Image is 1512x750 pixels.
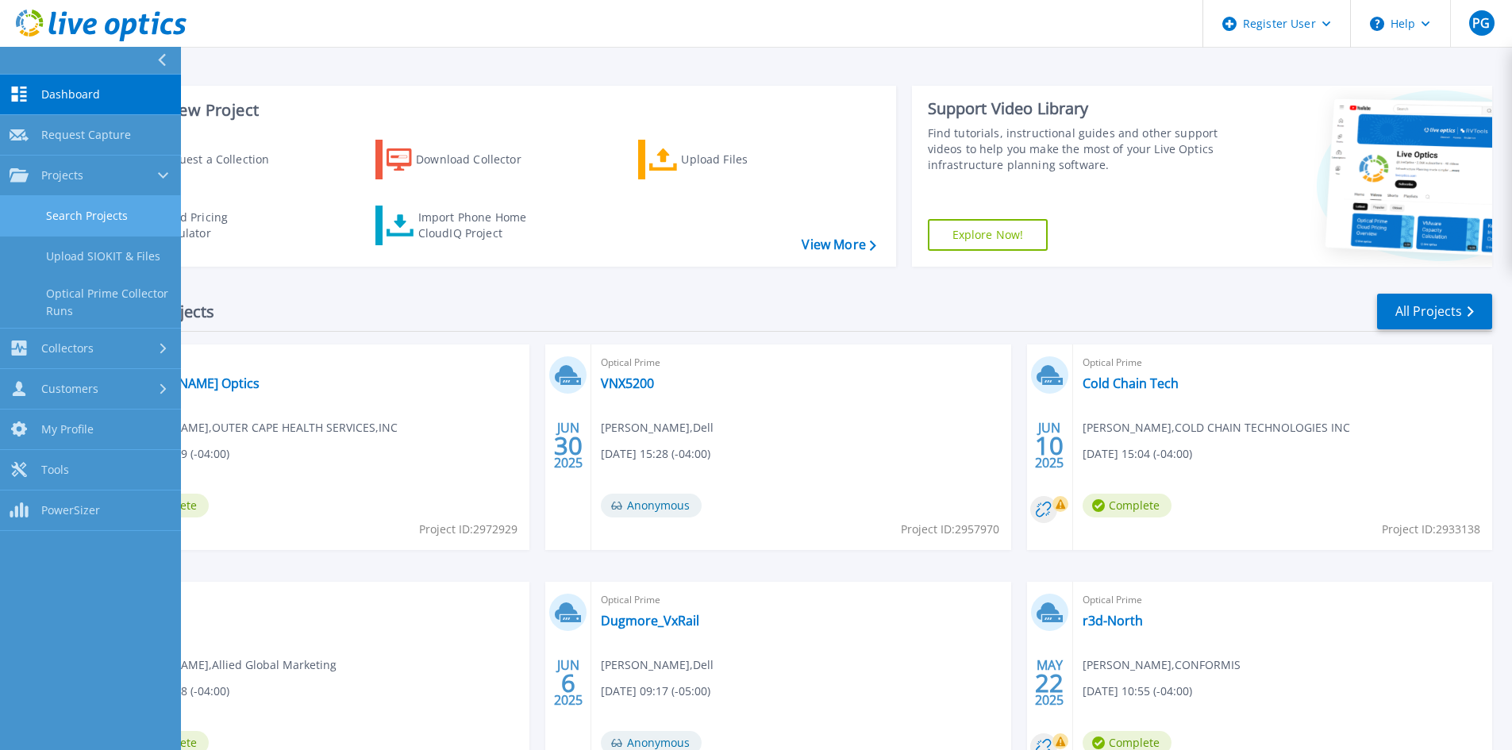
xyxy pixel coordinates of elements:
span: Complete [1083,494,1172,517]
span: Customers [41,382,98,396]
a: Cloud Pricing Calculator [113,206,290,245]
span: [DATE] 15:28 (-04:00) [601,445,710,463]
span: My Profile [41,422,94,437]
div: MAY 2025 [1034,654,1064,712]
span: [PERSON_NAME] , COLD CHAIN TECHNOLOGIES INC [1083,419,1350,437]
a: View More [802,237,875,252]
div: Request a Collection [158,144,285,175]
span: Project ID: 2972929 [419,521,517,538]
a: Download Collector [375,140,552,179]
span: Request Capture [41,128,131,142]
span: Optical Prime [601,354,1001,371]
span: [DATE] 09:17 (-05:00) [601,683,710,700]
div: JUN 2025 [553,417,583,475]
div: Import Phone Home CloudIQ Project [418,210,542,241]
div: Cloud Pricing Calculator [156,210,283,241]
span: PG [1472,17,1490,29]
a: Dugmore_VxRail [601,613,699,629]
span: 6 [561,676,575,690]
span: Optical Prime [1083,354,1483,371]
div: JUN 2025 [553,654,583,712]
span: Projects [41,168,83,183]
div: Support Video Library [928,98,1224,119]
a: Explore Now! [928,219,1048,251]
a: r3d-North [1083,613,1143,629]
span: Dashboard [41,87,100,102]
span: [PERSON_NAME] , Allied Global Marketing [120,656,337,674]
a: VNX5200 [601,375,654,391]
span: Project ID: 2957970 [901,521,999,538]
span: Optical Prime [120,591,520,609]
h3: Start a New Project [113,102,875,119]
span: [PERSON_NAME] , Dell [601,656,714,674]
span: [PERSON_NAME] , Dell [601,419,714,437]
span: Collectors [41,341,94,356]
div: Download Collector [416,144,543,175]
span: 10 [1035,439,1064,452]
span: Anonymous [601,494,702,517]
div: Find tutorials, instructional guides and other support videos to help you make the most of your L... [928,125,1224,173]
span: Optical Prime [120,354,520,371]
a: Cold Chain Tech [1083,375,1179,391]
a: [PERSON_NAME] Optics [120,375,260,391]
span: 30 [554,439,583,452]
a: Request a Collection [113,140,290,179]
div: JUN 2025 [1034,417,1064,475]
a: All Projects [1377,294,1492,329]
a: Upload Files [638,140,815,179]
span: Optical Prime [1083,591,1483,609]
span: [PERSON_NAME] , OUTER CAPE HEALTH SERVICES,INC [120,419,398,437]
span: [PERSON_NAME] , CONFORMIS [1083,656,1241,674]
span: PowerSizer [41,503,100,517]
span: [DATE] 10:55 (-04:00) [1083,683,1192,700]
span: 22 [1035,676,1064,690]
div: Upload Files [681,144,808,175]
span: Tools [41,463,69,477]
span: Optical Prime [601,591,1001,609]
span: Project ID: 2933138 [1382,521,1480,538]
span: [DATE] 15:04 (-04:00) [1083,445,1192,463]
